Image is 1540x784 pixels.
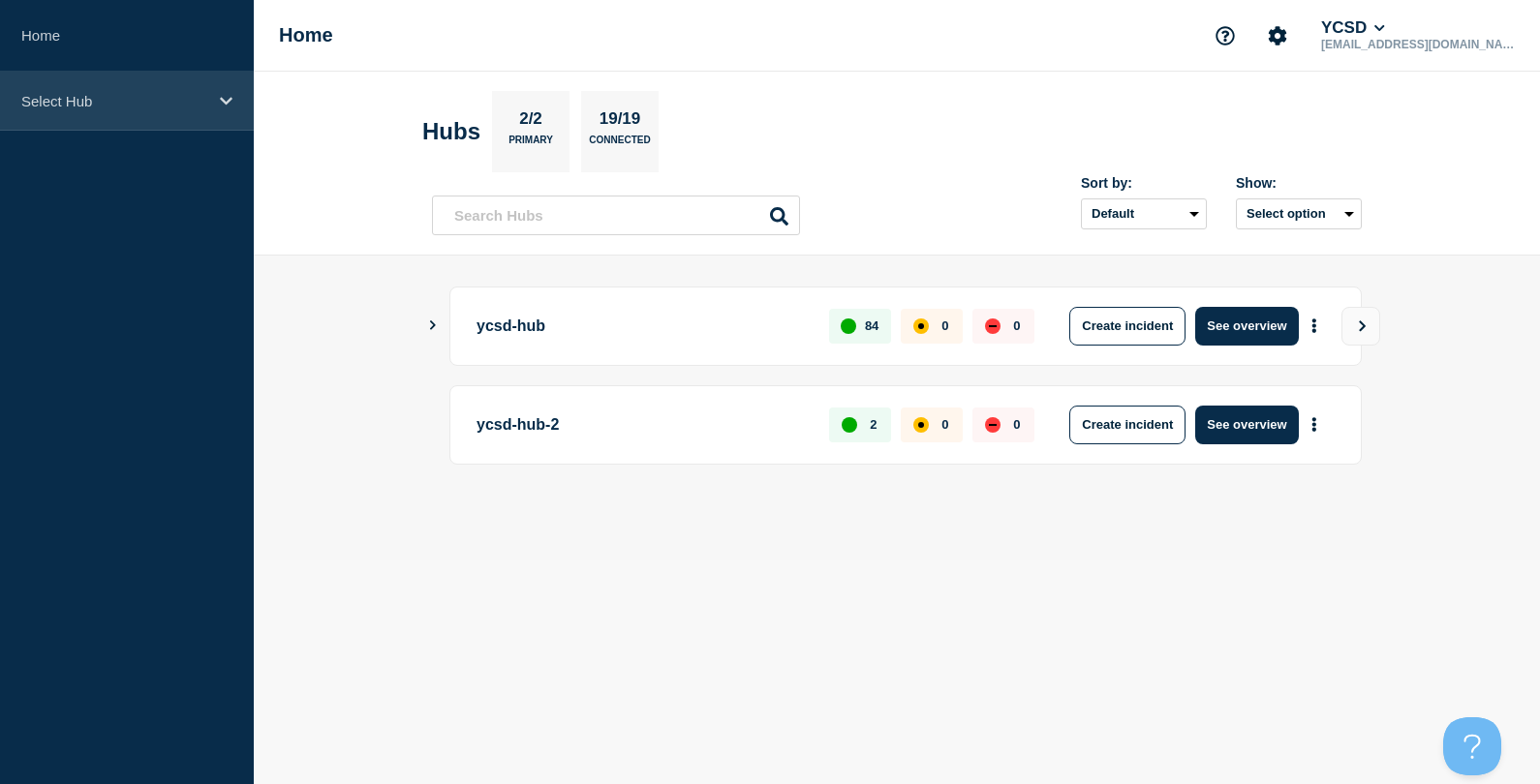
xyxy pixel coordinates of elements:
div: up [841,318,856,334]
div: affected [913,318,929,334]
p: 2/2 [512,109,550,135]
p: Connected [589,135,650,155]
p: 84 [865,318,878,333]
button: Account settings [1257,15,1298,56]
button: Create incident [1069,406,1186,444]
select: Sort by [1081,198,1207,229]
button: Create incident [1069,307,1186,346]
div: down [985,318,1001,334]
div: Show: [1236,175,1362,191]
div: Sort by: [1081,175,1207,191]
p: ycsd-hub-2 [477,406,807,444]
div: up [842,417,857,433]
button: View [1341,307,1380,346]
p: Primary [508,135,553,155]
button: See overview [1195,406,1298,444]
p: 0 [1013,318,1020,333]
p: ycsd-hub [477,307,807,346]
button: More actions [1302,308,1327,344]
button: See overview [1195,307,1298,346]
div: down [985,417,1001,433]
button: Support [1205,15,1246,56]
button: More actions [1302,407,1327,442]
button: Select option [1236,198,1362,229]
h1: Home [279,24,333,46]
div: affected [913,417,929,433]
p: [EMAIL_ADDRESS][DOMAIN_NAME] [1317,38,1519,51]
button: YCSD [1317,18,1389,38]
iframe: Help Scout Beacon - Open [1443,717,1501,775]
p: 2 [870,417,877,432]
p: 19/19 [592,109,648,135]
button: Show Connected Hubs [428,318,438,333]
input: Search Hubs [432,196,800,235]
h2: Hubs [422,118,480,145]
p: 0 [941,318,948,333]
p: 0 [1013,417,1020,432]
p: Select Hub [21,93,207,109]
p: 0 [941,417,948,432]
